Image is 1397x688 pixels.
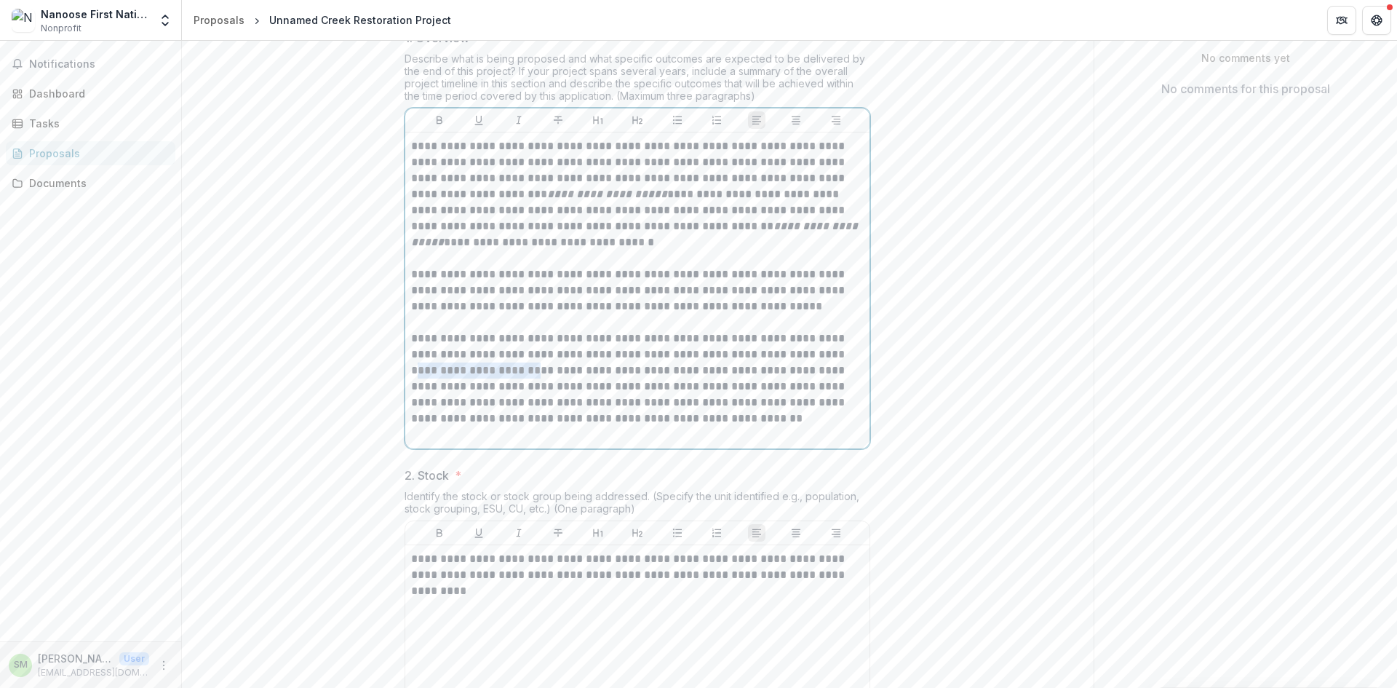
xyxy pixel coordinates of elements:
[549,524,567,542] button: Strike
[405,467,449,484] p: 2. Stock
[12,9,35,32] img: Nanoose First Nation
[589,524,607,542] button: Heading 1
[405,490,870,521] div: Identify the stock or stock group being addressed. (Specify the unit identified e.g., population,...
[14,660,28,670] div: Steven Moore
[510,111,528,129] button: Italicize
[708,524,725,542] button: Ordered List
[41,22,81,35] span: Nonprofit
[6,141,175,165] a: Proposals
[669,111,686,129] button: Bullet List
[629,111,646,129] button: Heading 2
[787,524,805,542] button: Align Center
[6,111,175,135] a: Tasks
[827,524,845,542] button: Align Right
[510,524,528,542] button: Italicize
[155,657,172,674] button: More
[29,116,164,131] div: Tasks
[29,175,164,191] div: Documents
[549,111,567,129] button: Strike
[787,111,805,129] button: Align Center
[629,524,646,542] button: Heading 2
[589,111,607,129] button: Heading 1
[470,111,487,129] button: Underline
[188,9,250,31] a: Proposals
[269,12,451,28] div: Unnamed Creek Restoration Project
[1106,50,1386,66] p: No comments yet
[29,58,170,71] span: Notifications
[1161,80,1330,98] p: No comments for this proposal
[748,524,765,542] button: Align Left
[1327,6,1356,35] button: Partners
[6,52,175,76] button: Notifications
[431,111,448,129] button: Bold
[748,111,765,129] button: Align Left
[1362,6,1391,35] button: Get Help
[29,146,164,161] div: Proposals
[6,171,175,195] a: Documents
[38,651,114,666] p: [PERSON_NAME]
[119,652,149,665] p: User
[155,6,175,35] button: Open entity switcher
[431,524,448,542] button: Bold
[669,524,686,542] button: Bullet List
[6,82,175,106] a: Dashboard
[708,111,725,129] button: Ordered List
[194,12,244,28] div: Proposals
[827,111,845,129] button: Align Right
[38,666,149,679] p: [EMAIL_ADDRESS][DOMAIN_NAME]
[470,524,487,542] button: Underline
[188,9,457,31] nav: breadcrumb
[41,7,149,22] div: Nanoose First Nation
[405,52,870,108] div: Describe what is being proposed and what specific outcomes are expected to be delivered by the en...
[29,86,164,101] div: Dashboard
